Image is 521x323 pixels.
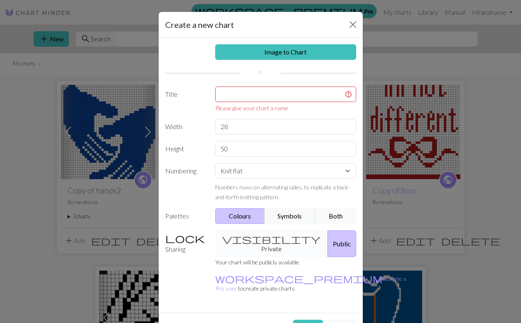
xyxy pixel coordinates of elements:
label: Palettes [160,208,211,224]
small: Your chart will be publicly available [215,259,299,266]
button: Both [315,208,356,224]
label: Width [160,119,211,134]
small: to create private charts [215,275,406,292]
h5: Create a new chart [165,18,234,31]
div: Please give your chart a name [215,104,356,112]
button: Close [346,18,359,31]
a: Become a Pro user [215,275,406,292]
label: Sharing [160,230,211,257]
button: Public [328,230,356,257]
label: Title [160,86,211,112]
button: Symbols [264,208,316,224]
label: Numbering [160,163,211,202]
button: Colours [215,208,265,224]
span: workspace_premium [215,273,382,284]
label: Height [160,141,211,157]
a: Image to Chart [215,44,356,60]
small: Numbers rows on alternating sides, to replicate a back-and-forth knitting pattern. [215,184,350,200]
